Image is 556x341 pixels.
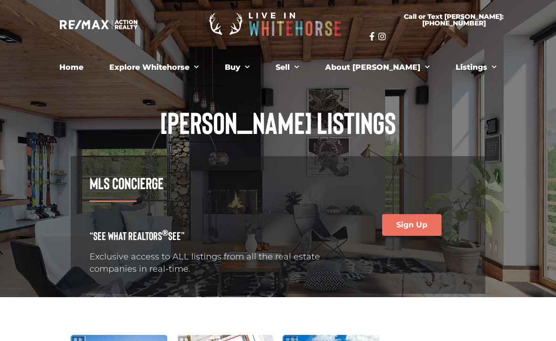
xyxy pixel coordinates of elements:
[318,58,437,77] a: About [PERSON_NAME]
[90,230,348,241] h4: “See What REALTORS See”
[396,221,427,229] span: Sign Up
[19,58,537,77] nav: Menu
[90,251,348,274] p: Exclusive access to ALL listings from all the real estate companies in real-time.
[269,58,306,77] a: Sell
[102,58,206,77] a: Explore Whitehorse
[218,58,257,77] a: Buy
[90,175,348,191] h3: MLS Concierge
[369,8,538,32] a: Call or Text [PERSON_NAME]: [PHONE_NUMBER]
[71,107,485,137] h1: [PERSON_NAME] Listings
[52,58,90,77] a: Home
[382,214,442,236] a: Sign Up
[449,58,504,77] a: Listings
[381,13,527,26] span: Call or Text [PERSON_NAME]: [PHONE_NUMBER]
[162,227,168,238] sup: ®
